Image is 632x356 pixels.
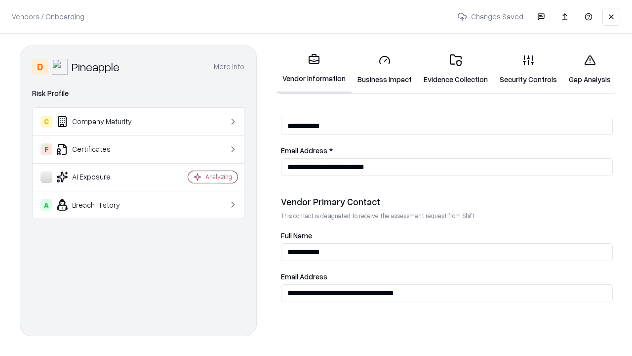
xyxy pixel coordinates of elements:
[281,212,613,220] p: This contact is designated to receive the assessment request from Shift
[418,46,494,92] a: Evidence Collection
[40,143,52,155] div: F
[281,196,613,208] div: Vendor Primary Contact
[40,199,158,211] div: Breach History
[72,59,119,75] div: Pineapple
[40,143,158,155] div: Certificates
[40,116,52,128] div: C
[40,116,158,128] div: Company Maturity
[205,173,232,181] div: Analyzing
[563,46,617,92] a: Gap Analysis
[281,147,613,154] label: Email Address *
[32,59,48,75] div: D
[276,45,352,93] a: Vendor Information
[52,59,68,75] img: Pineapple
[453,7,527,26] p: Changes Saved
[40,199,52,211] div: A
[281,232,613,239] label: Full Name
[352,46,418,92] a: Business Impact
[12,11,84,22] p: Vendors / Onboarding
[32,88,244,99] div: Risk Profile
[281,273,613,280] label: Email Address
[214,58,244,76] button: More info
[494,46,563,92] a: Security Controls
[40,171,158,183] div: AI Exposure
